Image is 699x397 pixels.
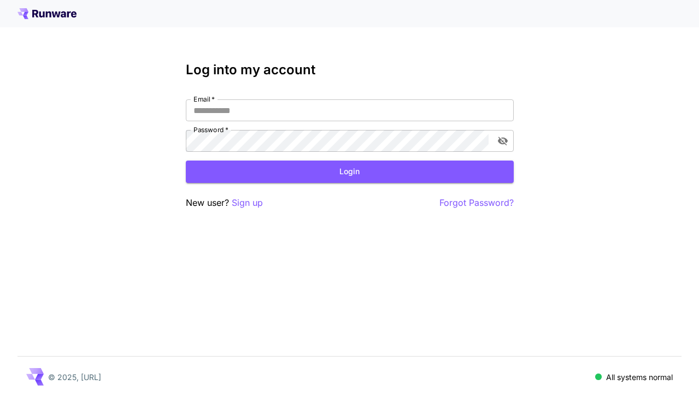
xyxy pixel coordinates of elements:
button: Forgot Password? [439,196,514,210]
h3: Log into my account [186,62,514,78]
label: Password [193,125,228,134]
p: All systems normal [606,371,673,383]
p: New user? [186,196,263,210]
button: Sign up [232,196,263,210]
button: Login [186,161,514,183]
p: © 2025, [URL] [48,371,101,383]
button: toggle password visibility [493,131,513,151]
label: Email [193,94,215,104]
